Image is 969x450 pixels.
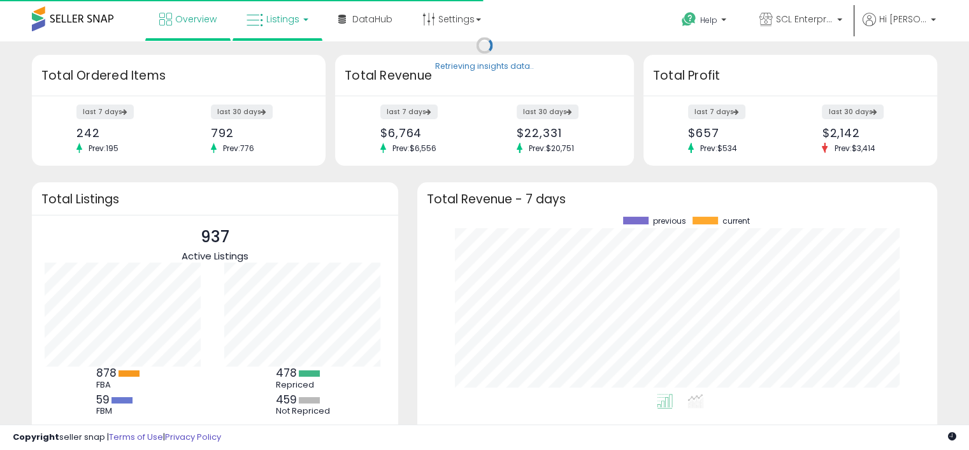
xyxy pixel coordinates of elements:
[182,249,248,263] span: Active Listings
[688,105,745,119] label: last 7 days
[879,13,927,25] span: Hi [PERSON_NAME]
[700,15,717,25] span: Help
[822,126,914,140] div: $2,142
[41,67,316,85] h3: Total Ordered Items
[266,13,299,25] span: Listings
[182,225,248,249] p: 937
[276,380,333,390] div: Repriced
[276,392,297,407] b: 459
[276,365,297,381] b: 478
[345,67,624,85] h3: Total Revenue
[96,365,117,381] b: 878
[863,13,936,41] a: Hi [PERSON_NAME]
[380,105,438,119] label: last 7 days
[688,126,780,140] div: $657
[217,143,261,154] span: Prev: 776
[96,392,110,407] b: 59
[13,431,59,443] strong: Copyright
[517,126,612,140] div: $22,331
[681,11,697,27] i: Get Help
[517,105,578,119] label: last 30 days
[722,217,750,226] span: current
[352,13,392,25] span: DataHub
[435,61,534,73] div: Retrieving insights data..
[165,431,221,443] a: Privacy Policy
[386,143,443,154] span: Prev: $6,556
[276,406,333,416] div: Not Repriced
[211,105,273,119] label: last 30 days
[653,67,928,85] h3: Total Profit
[96,380,154,390] div: FBA
[653,217,686,226] span: previous
[694,143,743,154] span: Prev: $534
[13,432,221,444] div: seller snap | |
[76,105,134,119] label: last 7 days
[76,126,169,140] div: 242
[828,143,881,154] span: Prev: $3,414
[41,194,389,204] h3: Total Listings
[82,143,125,154] span: Prev: 195
[776,13,833,25] span: SCL Enterprises
[671,2,739,41] a: Help
[822,105,884,119] label: last 30 days
[96,406,154,416] div: FBM
[211,126,303,140] div: 792
[109,431,163,443] a: Terms of Use
[427,194,928,204] h3: Total Revenue - 7 days
[380,126,475,140] div: $6,764
[175,13,217,25] span: Overview
[522,143,580,154] span: Prev: $20,751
